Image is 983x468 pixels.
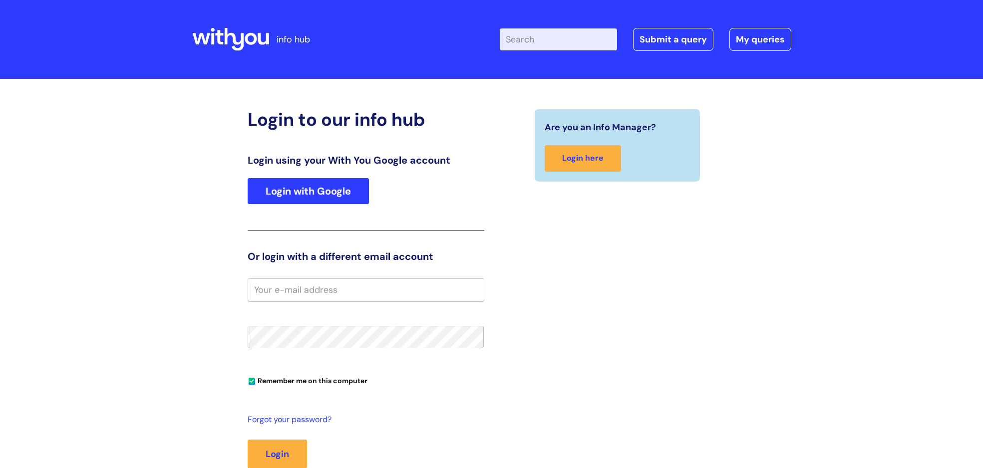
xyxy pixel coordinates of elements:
label: Remember me on this computer [248,374,367,385]
p: info hub [277,31,310,47]
a: Login here [545,145,621,172]
a: Submit a query [633,28,713,51]
span: Are you an Info Manager? [545,119,656,135]
h3: Or login with a different email account [248,250,484,262]
h2: Login to our info hub [248,109,484,130]
a: Forgot your password? [248,413,479,427]
input: Your e-mail address [248,278,484,301]
a: My queries [729,28,791,51]
div: You can uncheck this option if you're logging in from a shared device [248,372,484,388]
a: Login with Google [248,178,369,204]
input: Search [500,28,617,50]
h3: Login using your With You Google account [248,154,484,166]
input: Remember me on this computer [249,378,255,385]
